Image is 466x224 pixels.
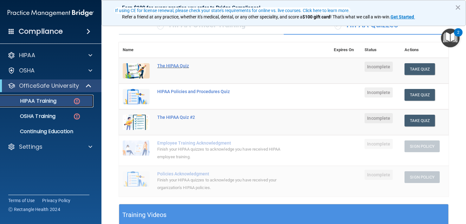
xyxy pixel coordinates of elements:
th: Expires On [330,42,361,58]
div: 2 [457,32,459,41]
p: OSHA [19,67,35,74]
div: The HIPAA Quiz [157,63,298,68]
p: HIPAA [19,51,35,59]
strong: Get Started [391,14,414,19]
span: ! That's what we call a win-win. [330,14,391,19]
img: PMB logo [8,7,94,19]
span: ✓ [334,20,341,30]
span: Refer a friend at any practice, whether it's medical, dental, or any other speciality, and score a [122,14,302,19]
img: danger-circle.6113f641.png [73,112,81,120]
th: Status [361,42,401,58]
a: Get Started [391,14,415,19]
th: Name [119,42,153,58]
span: Incomplete [365,139,393,149]
div: Finish your HIPAA quizzes to acknowledge you have received HIPAA employee training. [157,146,298,161]
span: Incomplete [365,87,393,98]
p: HIPAA Training [4,98,56,104]
th: Actions [401,42,449,58]
span: ✓ [157,20,164,30]
button: Sign Policy [405,171,440,183]
div: Employee Training Acknowledgment [157,140,298,146]
img: danger-circle.6113f641.png [73,97,81,105]
button: Take Quiz [405,63,435,75]
a: Privacy Policy [42,197,71,204]
button: Take Quiz [405,89,435,101]
h5: Training Videos [122,209,167,221]
a: HIPAA [8,51,92,59]
div: Finish your HIPAA quizzes to acknowledge you have received your organization’s HIPAA policies. [157,176,298,192]
strong: $100 gift card [302,14,330,19]
a: Settings [8,143,92,151]
span: Incomplete [365,113,393,123]
button: If using CE for license renewal, please check your state's requirements for online vs. live cours... [114,7,351,14]
a: OSHA [8,67,92,74]
span: Incomplete [365,170,393,180]
button: Open Resource Center, 2 new notifications [441,29,460,47]
div: The HIPAA Quiz #2 [157,115,298,120]
span: Ⓒ Rectangle Health 2024 [8,206,60,213]
h4: Compliance [19,27,63,36]
button: Take Quiz [405,115,435,126]
button: Sign Policy [405,140,440,152]
div: HIPAA Policies and Procedures Quiz [157,89,298,94]
p: Continuing Education [4,128,91,135]
button: Close [455,2,461,12]
div: If using CE for license renewal, please check your state's requirements for online vs. live cours... [115,8,350,13]
a: Terms of Use [8,197,35,204]
p: Settings [19,143,42,151]
span: Incomplete [365,62,393,72]
p: OSHA Training [4,113,55,119]
p: Earn $100 for every practice you refer to Bridge Compliance! [122,5,445,11]
p: OfficeSafe University [19,82,79,90]
a: OfficeSafe University [8,82,92,90]
div: Policies Acknowledgment [157,171,298,176]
